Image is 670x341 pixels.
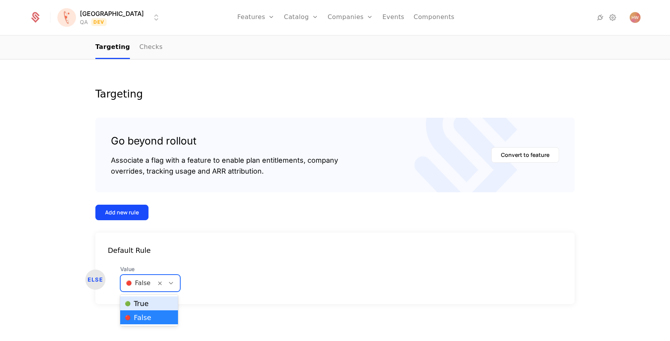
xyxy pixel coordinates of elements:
button: Select environment [60,9,161,26]
div: Associate a flag with a feature to enable plan entitlements, company overrides, tracking usage an... [111,155,338,177]
button: Open user button [630,12,641,23]
nav: Main [95,36,575,59]
a: Integrations [596,13,605,22]
div: Go beyond rollout [111,133,338,149]
button: Convert to feature [491,147,559,163]
img: Hank Warner [630,12,641,23]
div: QA [80,18,88,26]
span: True [125,300,149,307]
a: Settings [608,13,617,22]
div: Add new rule [105,209,139,216]
div: ELSE [85,270,105,290]
img: Florence [57,8,76,27]
span: 🔴 [125,315,131,321]
span: Dev [91,18,107,26]
div: Default Rule [95,245,575,256]
a: Checks [139,36,162,59]
ul: Choose Sub Page [95,36,162,59]
button: Add new rule [95,205,149,220]
span: [GEOGRAPHIC_DATA] [80,9,144,18]
a: Targeting [95,36,130,59]
span: False [125,314,151,321]
span: 🟢 [125,301,131,307]
div: Targeting [95,89,575,99]
span: Value [120,265,180,273]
